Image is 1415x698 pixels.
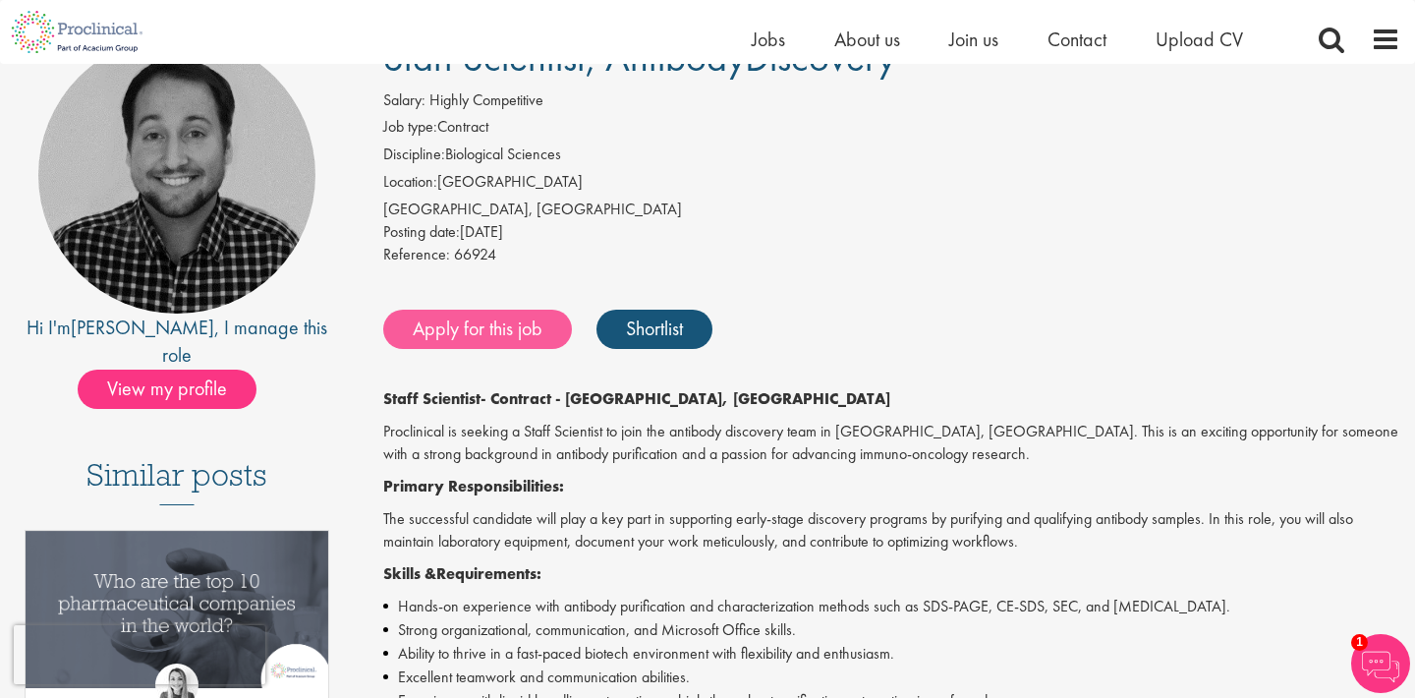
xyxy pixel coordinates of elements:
li: Strong organizational, communication, and Microsoft Office skills. [383,618,1400,642]
strong: Staff Scientist [383,388,481,409]
strong: Skills & [383,563,436,584]
label: Discipline: [383,144,445,166]
strong: ponsibilities: [474,476,564,496]
span: 66924 [454,244,496,264]
label: Salary: [383,89,425,112]
li: Excellent teamwork and communication abilities. [383,666,1400,689]
li: Hands-on experience with antibody purification and characterization methods such as SDS-PAGE, CE-... [383,595,1400,618]
a: About us [834,27,900,52]
p: Proclinical is seeking a Staff Scientist to join the antibody discovery team in [GEOGRAPHIC_DATA]... [383,421,1400,466]
p: The successful candidate will play a key part in supporting early-stage discovery programs by pur... [383,508,1400,553]
span: 1 [1351,634,1368,651]
a: Join us [949,27,998,52]
div: [GEOGRAPHIC_DATA], [GEOGRAPHIC_DATA] [383,199,1400,221]
a: [PERSON_NAME] [71,315,214,340]
strong: - Contract - [GEOGRAPHIC_DATA], [GEOGRAPHIC_DATA] [481,388,890,409]
a: View my profile [78,374,276,399]
span: View my profile [78,370,256,409]
iframe: reCAPTCHA [14,625,265,684]
img: Chatbot [1351,634,1410,693]
li: [GEOGRAPHIC_DATA] [383,171,1400,199]
span: Posting date: [383,221,460,242]
li: Ability to thrive in a fast-paced biotech environment with flexibility and enthusiasm. [383,642,1400,666]
a: Jobs [752,27,785,52]
a: Shortlist [596,310,712,349]
label: Location: [383,171,437,194]
img: imeage of recruiter Mike Raletz [38,36,315,314]
span: Highly Competitive [429,89,543,110]
li: Biological Sciences [383,144,1400,171]
h3: Similar posts [86,458,267,505]
label: Reference: [383,244,450,266]
a: Apply for this job [383,310,572,349]
a: Upload CV [1156,27,1243,52]
div: Hi I'm , I manage this role [15,314,339,370]
img: Top 10 pharmaceutical companies in the world 2025 [26,531,328,688]
strong: Requirements: [436,563,541,584]
label: Job type: [383,116,437,139]
strong: Primary Res [383,476,474,496]
div: [DATE] [383,221,1400,244]
a: Contact [1047,27,1106,52]
li: Contract [383,116,1400,144]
